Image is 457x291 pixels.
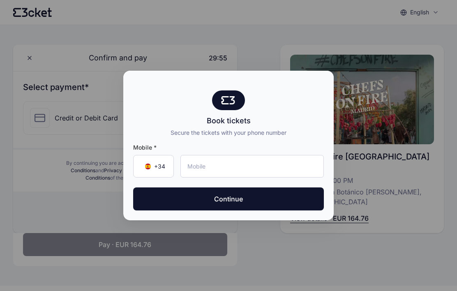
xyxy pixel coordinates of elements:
span: +34 [154,162,165,171]
span: Mobile * [133,143,324,152]
div: Country Code Selector [133,155,174,178]
div: Book tickets [171,115,286,127]
div: Secure the tickets with your phone number [171,128,286,137]
button: Continue [133,187,324,210]
input: Mobile [180,155,324,178]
